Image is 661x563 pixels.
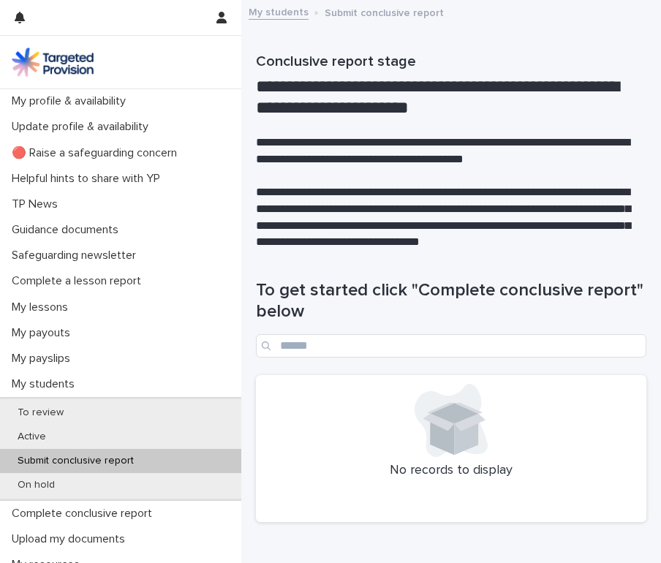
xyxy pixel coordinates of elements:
[6,352,82,366] p: My payslips
[6,146,189,160] p: 🔴 Raise a safeguarding concern
[265,463,638,479] p: No records to display
[6,407,75,419] p: To review
[256,334,646,358] input: Search
[249,3,309,20] a: My students
[6,301,80,314] p: My lessons
[6,94,137,108] p: My profile & availability
[6,377,86,391] p: My students
[6,455,146,467] p: Submit conclusive report
[12,48,94,77] img: M5nRWzHhSzIhMunXDL62
[6,120,160,134] p: Update profile & availability
[6,223,130,237] p: Guidance documents
[6,249,148,262] p: Safeguarding newsletter
[6,172,172,186] p: Helpful hints to share with YP
[256,53,635,70] h1: Conclusive report stage
[6,507,164,521] p: Complete conclusive report
[325,4,444,20] p: Submit conclusive report
[256,280,646,322] h1: To get started click "Complete conclusive report" below
[6,197,69,211] p: TP News
[6,431,58,443] p: Active
[6,479,67,491] p: On hold
[6,274,153,288] p: Complete a lesson report
[6,326,82,340] p: My payouts
[6,532,137,546] p: Upload my documents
